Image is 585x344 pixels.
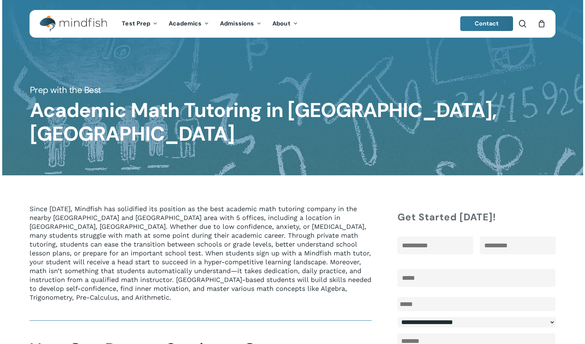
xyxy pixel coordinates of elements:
[214,21,267,27] a: Admissions
[163,21,214,27] a: Academics
[272,20,290,27] span: About
[122,20,150,27] span: Test Prep
[30,99,555,146] h1: Academic Math Tutoring in [GEOGRAPHIC_DATA], [GEOGRAPHIC_DATA]
[30,84,555,96] h5: Prep with the Best
[475,20,499,27] span: Contact
[30,204,372,302] p: Since [DATE], Mindfish has solidified its position as the best academic math tutoring company in ...
[30,10,555,38] header: Main Menu
[460,16,513,31] a: Contact
[116,10,303,38] nav: Main Menu
[116,21,163,27] a: Test Prep
[267,21,303,27] a: About
[220,20,254,27] span: Admissions
[398,210,555,224] h4: Get Started [DATE]!
[169,20,202,27] span: Academics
